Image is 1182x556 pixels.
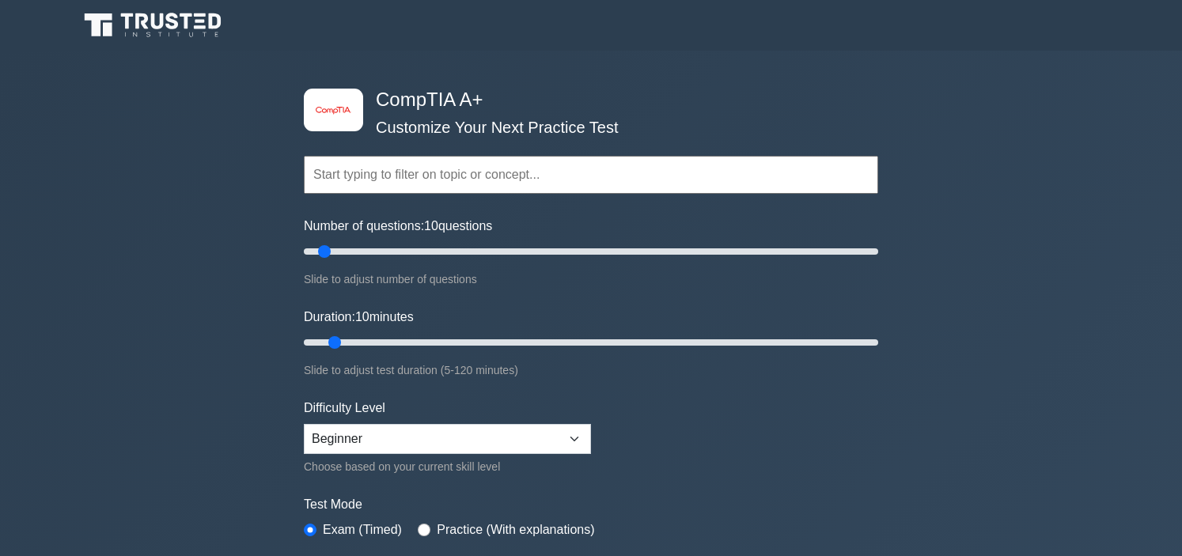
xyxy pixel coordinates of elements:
[323,520,402,539] label: Exam (Timed)
[304,217,492,236] label: Number of questions: questions
[355,310,369,323] span: 10
[369,89,801,112] h4: CompTIA A+
[424,219,438,233] span: 10
[304,270,878,289] div: Slide to adjust number of questions
[304,457,591,476] div: Choose based on your current skill level
[437,520,594,539] label: Practice (With explanations)
[304,308,414,327] label: Duration: minutes
[304,361,878,380] div: Slide to adjust test duration (5-120 minutes)
[304,495,878,514] label: Test Mode
[304,156,878,194] input: Start typing to filter on topic or concept...
[304,399,385,418] label: Difficulty Level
